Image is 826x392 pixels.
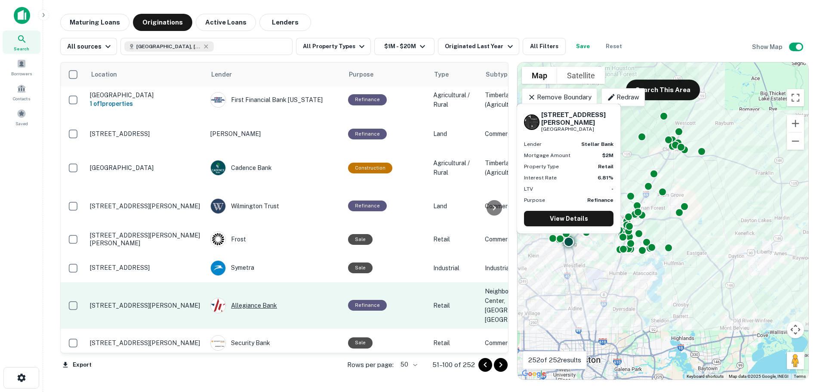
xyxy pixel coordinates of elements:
div: Chat Widget [783,323,826,364]
div: Sale [348,262,373,273]
p: LTV [524,185,533,193]
th: Lender [206,62,344,86]
p: Land [433,129,476,139]
button: Active Loans [196,14,256,31]
p: [STREET_ADDRESS][PERSON_NAME] [90,202,202,210]
img: picture [211,336,225,350]
p: Mortgage Amount [524,151,570,159]
div: First Financial Bank [US_STATE] [210,92,339,108]
p: [STREET_ADDRESS][PERSON_NAME][PERSON_NAME] [90,231,202,247]
th: Purpose [344,62,429,86]
p: [GEOGRAPHIC_DATA] [90,91,202,99]
button: Search This Area [626,80,700,100]
div: This loan purpose was for construction [348,163,392,173]
div: 0 [518,62,808,380]
th: Subtype [481,62,568,86]
img: capitalize-icon.png [14,7,30,24]
p: 252 of 252 results [528,355,581,365]
button: $1M - $20M [374,38,435,55]
button: Zoom in [787,115,804,132]
div: This loan purpose was for refinancing [348,201,387,211]
span: Contacts [13,95,30,102]
p: Rows per page: [347,360,394,370]
button: Originations [133,14,192,31]
div: This loan purpose was for refinancing [348,129,387,139]
p: Land [433,201,476,211]
button: Go to previous page [478,358,492,372]
div: All sources [67,41,113,52]
p: Retail [433,301,476,310]
img: picture [211,232,225,247]
button: Show street map [522,67,557,84]
button: Save your search to get updates of matches that match your search criteria. [569,38,597,55]
button: Maturing Loans [60,14,129,31]
p: [PERSON_NAME] [210,129,339,139]
p: Commercial (General) [485,235,564,244]
p: Lender [524,140,542,148]
img: picture [211,199,225,213]
p: [GEOGRAPHIC_DATA] [90,164,202,172]
button: Lenders [259,14,311,31]
button: Zoom out [787,133,804,150]
span: Saved [15,120,28,127]
h6: [STREET_ADDRESS][PERSON_NAME] [541,111,613,127]
p: [GEOGRAPHIC_DATA] [541,125,613,133]
p: Agricultural / Rural [433,158,476,177]
p: Neighborhood Shopping Center, [GEOGRAPHIC_DATA]/Mall, [GEOGRAPHIC_DATA] [485,287,564,324]
strong: stellar bank [581,141,613,147]
p: Commercial-Vacant Land [485,129,564,139]
th: Type [429,62,481,86]
p: [STREET_ADDRESS] [90,130,202,138]
span: Lender [211,69,232,80]
th: Location [86,62,206,86]
p: Timberland, Forest, Trees (Agricultural) [485,90,564,109]
button: [GEOGRAPHIC_DATA], [GEOGRAPHIC_DATA] [120,38,293,55]
p: [STREET_ADDRESS][PERSON_NAME] [90,339,202,347]
div: Sale [348,337,373,348]
p: Purpose [524,196,545,204]
strong: - [611,186,613,192]
span: Map data ©2025 Google, INEGI [729,374,789,379]
a: Search [3,31,40,54]
span: Purpose [349,69,385,80]
img: picture [211,298,225,313]
p: Retail [433,235,476,244]
button: All Property Types [296,38,371,55]
p: Industrial [433,263,476,273]
a: Borrowers [3,56,40,79]
a: Terms (opens in new tab) [794,374,806,379]
a: Contacts [3,80,40,104]
span: Search [14,45,29,52]
button: Show satellite imagery [557,67,605,84]
p: Commercial-Vacant Land [485,201,564,211]
p: Redraw [607,92,639,102]
button: All sources [60,38,117,55]
div: Security Bank [210,335,339,351]
img: Google [520,368,548,380]
a: View Details [524,211,613,226]
h6: Show Map [752,42,784,52]
button: Keyboard shortcuts [687,373,724,380]
a: Saved [3,105,40,129]
img: picture [211,93,225,107]
button: All Filters [523,38,566,55]
p: Interest Rate [524,174,557,182]
span: Type [434,69,449,80]
h6: 1 of 1 properties [90,99,202,108]
p: Retail [433,338,476,348]
button: Map camera controls [787,321,804,338]
div: Sale [348,234,373,245]
a: Open this area in Google Maps (opens a new window) [520,368,548,380]
p: Commercial (General) [485,338,564,348]
div: This loan purpose was for refinancing [348,300,387,311]
button: Originated Last Year [438,38,519,55]
span: Location [91,69,128,80]
strong: Retail [598,164,613,170]
p: Property Type [524,163,559,170]
button: Toggle fullscreen view [787,89,804,106]
strong: 6.81% [598,175,613,181]
div: Allegiance Bank [210,298,339,313]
